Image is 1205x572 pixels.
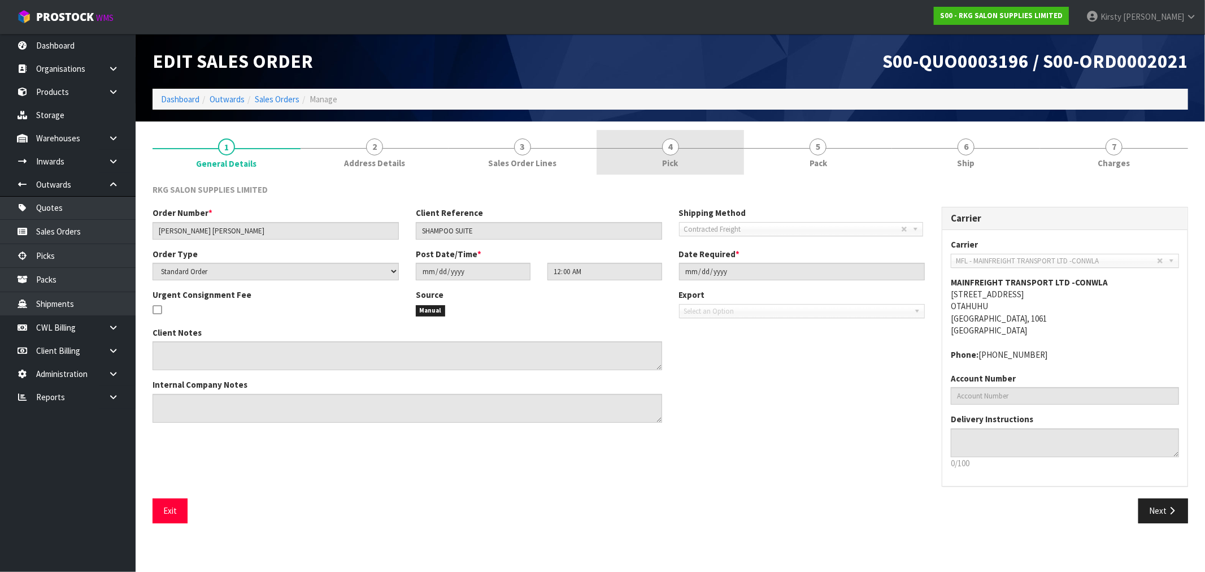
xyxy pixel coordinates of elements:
[951,213,1179,224] h3: Carrier
[153,184,268,195] span: RKG SALON SUPPLIES LIMITED
[153,49,313,73] span: Edit Sales Order
[684,223,901,236] span: Contracted Freight
[255,94,299,105] a: Sales Orders
[416,207,483,219] label: Client Reference
[366,138,383,155] span: 2
[882,49,1188,73] span: S00-QUO0003196 / S00-ORD0002021
[951,372,1016,384] label: Account Number
[1138,499,1188,523] button: Next
[951,277,1108,288] strong: MAINFREIGHT TRANSPORT LTD -CONWLA
[210,94,245,105] a: Outwards
[153,248,198,260] label: Order Type
[810,138,826,155] span: 5
[416,248,481,260] label: Post Date/Time
[344,157,405,169] span: Address Details
[17,10,31,24] img: cube-alt.png
[662,138,679,155] span: 4
[951,276,1179,337] address: [STREET_ADDRESS] OTAHUHU [GEOGRAPHIC_DATA], 1061 [GEOGRAPHIC_DATA]
[488,157,556,169] span: Sales Order Lines
[958,138,975,155] span: 6
[1098,157,1130,169] span: Charges
[310,94,337,105] span: Manage
[196,158,256,170] span: General Details
[940,11,1063,20] strong: S00 - RKG SALON SUPPLIES LIMITED
[679,289,705,301] label: Export
[951,457,1179,469] p: 0/100
[416,289,443,301] label: Source
[153,499,188,523] button: Exit
[951,349,978,360] strong: phone
[153,327,202,339] label: Client Notes
[956,254,1157,268] span: MFL - MAINFREIGHT TRANSPORT LTD -CONWLA
[663,157,678,169] span: Pick
[810,157,827,169] span: Pack
[679,248,740,260] label: Date Required
[153,289,251,301] label: Urgent Consignment Fee
[684,305,910,318] span: Select an Option
[416,222,662,240] input: Client Reference
[416,305,446,317] span: Manual
[161,94,199,105] a: Dashboard
[679,207,746,219] label: Shipping Method
[951,349,1179,361] address: [PHONE_NUMBER]
[1100,11,1121,22] span: Kirsty
[96,12,114,23] small: WMS
[951,239,978,250] label: Carrier
[1123,11,1184,22] span: [PERSON_NAME]
[1106,138,1123,155] span: 7
[218,138,235,155] span: 1
[514,138,531,155] span: 3
[153,175,1188,532] span: General Details
[36,10,94,24] span: ProStock
[153,222,399,240] input: Order Number
[951,387,1179,405] input: Account Number
[934,7,1069,25] a: S00 - RKG SALON SUPPLIES LIMITED
[153,379,247,391] label: Internal Company Notes
[958,157,975,169] span: Ship
[951,413,1033,425] label: Delivery Instructions
[153,207,212,219] label: Order Number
